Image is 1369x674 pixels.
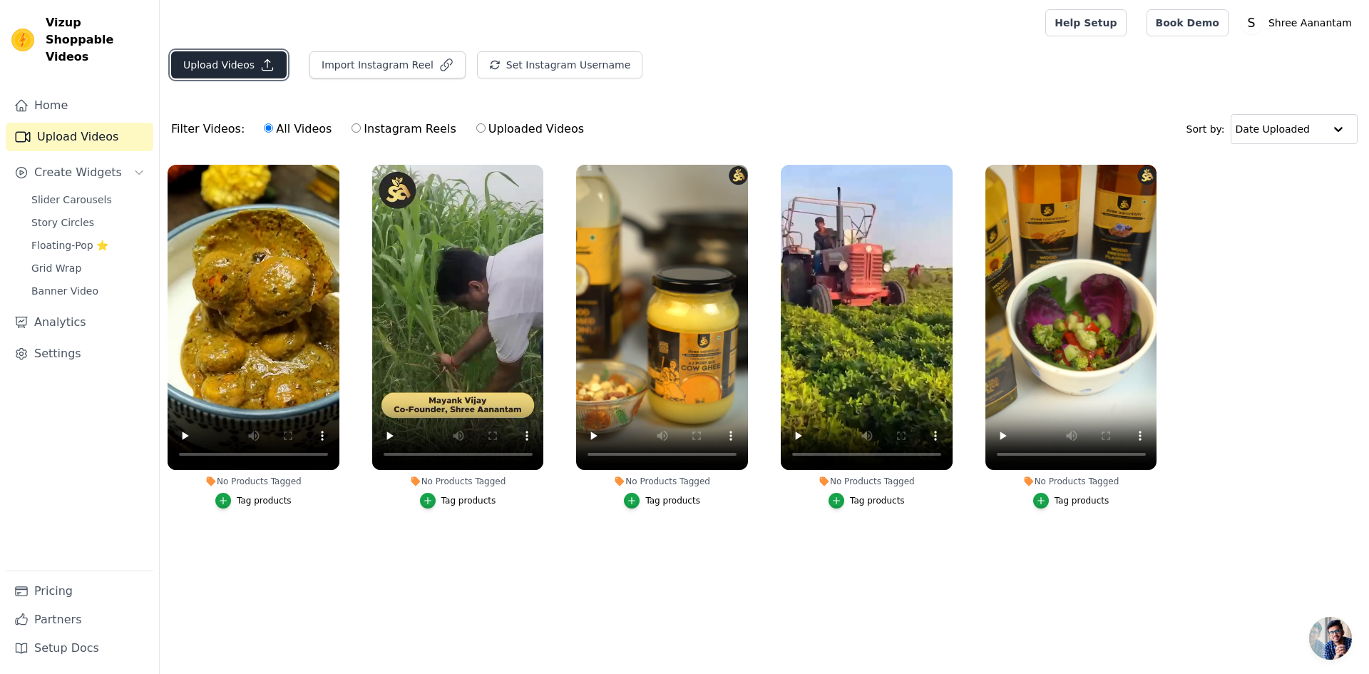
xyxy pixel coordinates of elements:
[829,493,905,509] button: Tag products
[263,120,332,138] label: All Videos
[171,51,287,78] button: Upload Videos
[6,339,153,368] a: Settings
[1247,16,1255,30] text: S
[624,493,700,509] button: Tag products
[351,120,456,138] label: Instagram Reels
[23,213,153,233] a: Story Circles
[850,495,905,506] div: Tag products
[1033,493,1109,509] button: Tag products
[372,476,544,487] div: No Products Tagged
[264,123,273,133] input: All Videos
[31,238,108,252] span: Floating-Pop ⭐
[1240,10,1358,36] button: S Shree Aanantam
[309,51,466,78] button: Import Instagram Reel
[11,29,34,51] img: Vizup
[476,120,585,138] label: Uploaded Videos
[168,476,339,487] div: No Products Tagged
[476,123,486,133] input: Uploaded Videos
[23,190,153,210] a: Slider Carousels
[576,476,748,487] div: No Products Tagged
[23,235,153,255] a: Floating-Pop ⭐
[645,495,700,506] div: Tag products
[31,193,112,207] span: Slider Carousels
[6,308,153,337] a: Analytics
[1309,617,1352,660] div: Open chat
[23,281,153,301] a: Banner Video
[1045,9,1126,36] a: Help Setup
[6,634,153,663] a: Setup Docs
[441,495,496,506] div: Tag products
[420,493,496,509] button: Tag products
[477,51,642,78] button: Set Instagram Username
[215,493,292,509] button: Tag products
[6,606,153,634] a: Partners
[1186,114,1358,144] div: Sort by:
[31,215,94,230] span: Story Circles
[6,91,153,120] a: Home
[352,123,361,133] input: Instagram Reels
[171,113,592,145] div: Filter Videos:
[1147,9,1229,36] a: Book Demo
[6,158,153,187] button: Create Widgets
[237,495,292,506] div: Tag products
[46,14,148,66] span: Vizup Shoppable Videos
[31,284,98,298] span: Banner Video
[6,123,153,151] a: Upload Videos
[23,258,153,278] a: Grid Wrap
[6,577,153,606] a: Pricing
[1263,10,1358,36] p: Shree Aanantam
[34,164,122,181] span: Create Widgets
[781,476,953,487] div: No Products Tagged
[31,261,81,275] span: Grid Wrap
[1055,495,1109,506] div: Tag products
[985,476,1157,487] div: No Products Tagged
